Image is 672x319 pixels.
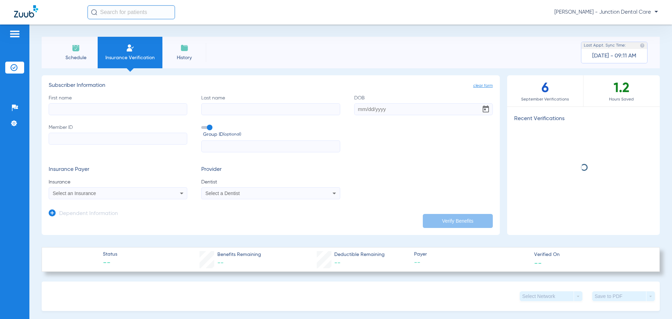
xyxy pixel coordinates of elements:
[103,258,117,268] span: --
[334,251,385,258] span: Deductible Remaining
[223,131,241,138] small: (optional)
[14,5,38,18] img: Zuub Logo
[49,124,187,153] label: Member ID
[201,179,340,186] span: Dentist
[534,259,542,266] span: --
[354,95,493,115] label: DOB
[49,133,187,145] input: Member ID
[103,251,117,258] span: Status
[507,75,583,106] div: 6
[126,44,134,52] img: Manual Insurance Verification
[217,251,261,258] span: Benefits Remaining
[414,258,528,267] span: --
[203,131,340,138] span: Group ID
[414,251,528,258] span: Payer
[205,190,240,196] span: Select a Dentist
[354,103,493,115] input: DOBOpen calendar
[168,54,201,61] span: History
[534,251,648,258] span: Verified On
[592,53,636,60] span: [DATE] - 09:11 AM
[103,54,157,61] span: Insurance Verification
[49,166,187,173] h3: Insurance Payer
[217,260,224,266] span: --
[583,96,660,103] span: Hours Saved
[507,116,660,123] h3: Recent Verifications
[72,44,80,52] img: Schedule
[640,43,645,48] img: last sync help info
[59,210,118,217] h3: Dependent Information
[53,190,96,196] span: Select an Insurance
[473,82,493,89] span: clear form
[201,103,340,115] input: Last name
[201,166,340,173] h3: Provider
[201,95,340,115] label: Last name
[554,9,658,16] span: [PERSON_NAME] - Junction Dental Care
[180,44,189,52] img: History
[584,42,626,49] span: Last Appt. Sync Time:
[334,260,341,266] span: --
[49,82,493,89] h3: Subscriber Information
[479,102,493,116] button: Open calendar
[87,5,175,19] input: Search for patients
[49,95,187,115] label: First name
[507,96,583,103] span: September Verifications
[49,179,187,186] span: Insurance
[9,30,20,38] img: hamburger-icon
[91,9,97,15] img: Search Icon
[49,103,187,115] input: First name
[423,214,493,228] button: Verify Benefits
[583,75,660,106] div: 1.2
[59,54,92,61] span: Schedule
